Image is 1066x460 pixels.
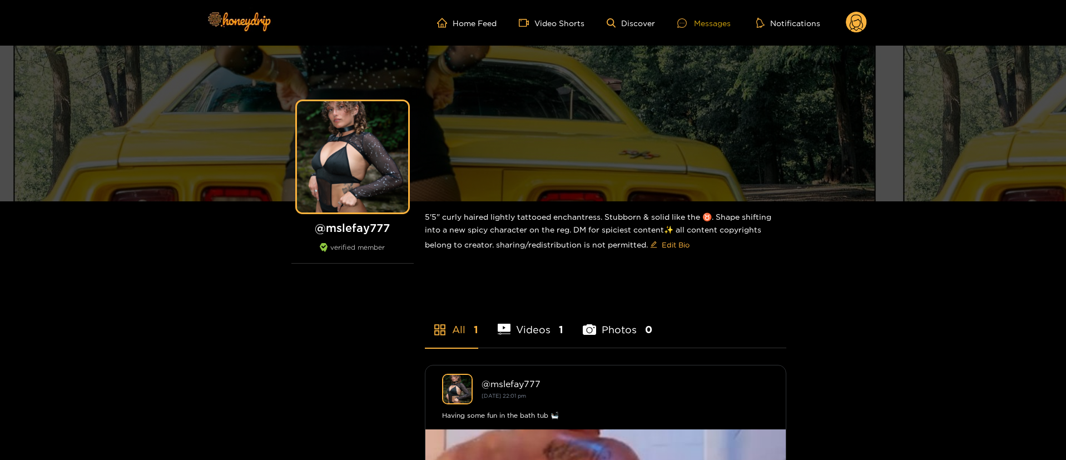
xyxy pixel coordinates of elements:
[291,243,414,264] div: verified member
[519,18,534,28] span: video-camera
[437,18,497,28] a: Home Feed
[433,323,447,337] span: appstore
[482,379,769,389] div: @ mslefay777
[482,393,526,399] small: [DATE] 22:01 pm
[648,236,692,254] button: editEdit Bio
[677,17,731,29] div: Messages
[559,323,563,337] span: 1
[437,18,453,28] span: home
[425,201,786,263] div: 5'5" curly haired lightly tattooed enchantress. Stubborn & solid like the ♉️. Shape shifting into...
[607,18,655,28] a: Discover
[662,239,690,250] span: Edit Bio
[753,17,824,28] button: Notifications
[425,298,478,348] li: All
[645,323,652,337] span: 0
[442,374,473,404] img: mslefay777
[442,410,769,421] div: Having some fun in the bath tub 🛀🏽
[650,241,657,249] span: edit
[291,221,414,235] h1: @ mslefay777
[583,298,652,348] li: Photos
[519,18,584,28] a: Video Shorts
[474,323,478,337] span: 1
[498,298,564,348] li: Videos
